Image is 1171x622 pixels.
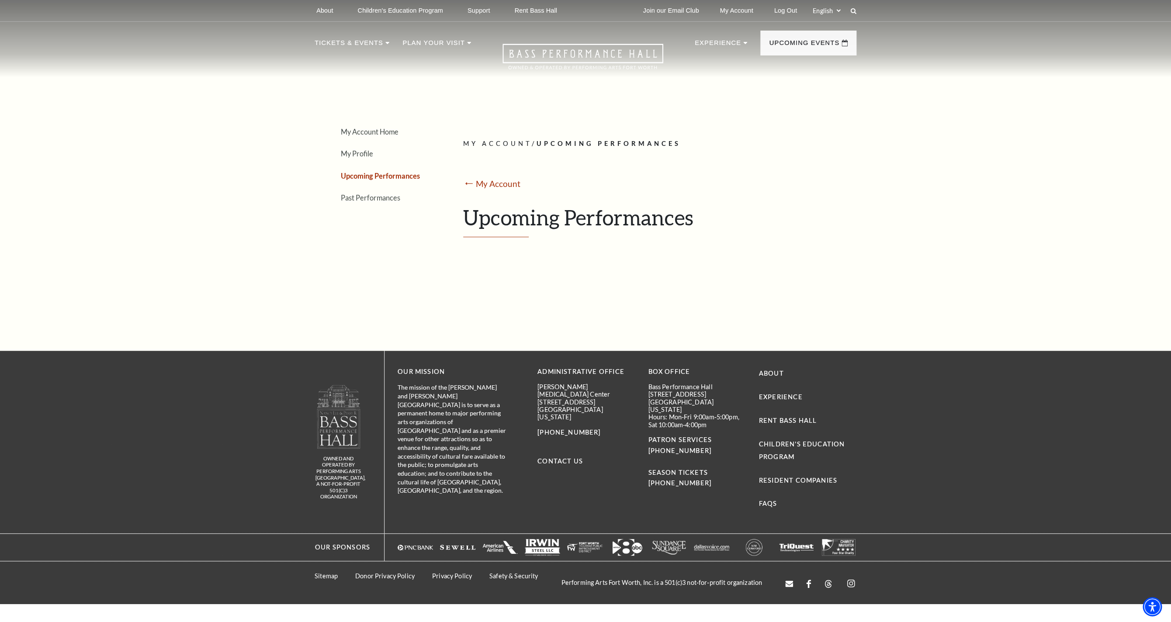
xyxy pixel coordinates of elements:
[567,539,603,556] img: The image is completely blank or white.
[402,38,464,53] p: Plan Your Visit
[440,539,475,556] img: The image is completely blank or white.
[398,366,507,377] p: OUR MISSION
[759,393,803,401] a: Experience
[341,172,420,180] a: Upcoming Performances
[476,179,520,189] a: My Account
[316,384,361,449] img: owned and operated by Performing Arts Fort Worth, A NOT-FOR-PROFIT 501(C)3 ORGANIZATION
[471,44,695,77] a: Open this option
[736,539,772,556] a: A circular logo with the text "KIM CLASSIFIED" in the center, featuring a bold, modern design. - ...
[694,539,729,556] img: The image features a simple white background with text that appears to be a logo or brand name.
[537,366,635,377] p: Administrative Office
[537,140,681,147] span: Upcoming Performances
[468,7,490,14] p: Support
[694,539,729,556] a: The image features a simple white background with text that appears to be a logo or brand name. -...
[514,7,557,14] p: Rent Bass Hall
[341,194,400,202] a: Past Performances
[525,539,560,556] a: Logo of Irwin Steel LLC, featuring the company name in bold letters with a simple design. - open ...
[432,572,472,580] a: Privacy Policy
[821,539,856,556] img: The image is completely blank or white.
[440,539,475,556] a: The image is completely blank or white. - open in a new tab
[779,539,814,556] img: The image is completely blank or white.
[537,457,583,465] a: Contact Us
[759,440,845,460] a: Children's Education Program
[648,366,745,377] p: BOX OFFICE
[811,7,842,15] select: Select:
[316,7,333,14] p: About
[651,539,687,556] a: Logo of Sundance Square, featuring stylized text in white. - open in a new tab
[806,577,811,589] a: facebook - open in a new tab
[355,572,415,580] a: Donor Privacy Policy
[648,413,745,428] p: Hours: Mon-Fri 9:00am-5:00pm, Sat 10:00am-4:00pm
[651,539,687,556] img: Logo of Sundance Square, featuring stylized text in white.
[759,417,817,424] a: Rent Bass Hall
[315,572,338,580] a: Sitemap
[648,456,745,489] p: SEASON TICKETS [PHONE_NUMBER]
[398,539,433,556] a: Logo of PNC Bank in white text with a triangular symbol. - open in a new tab - target website may...
[463,205,850,237] h1: Upcoming Performances
[769,38,839,53] p: Upcoming Events
[463,140,532,147] span: My Account
[648,390,745,398] p: [STREET_ADDRESS]
[482,539,518,556] a: The image is completely blank or white. - open in a new tab
[759,370,784,377] a: About
[648,435,745,456] p: PATRON SERVICES [PHONE_NUMBER]
[552,579,771,586] p: Performing Arts Fort Worth, Inc. is a 501(c)3 not-for-profit organization
[695,38,741,53] p: Experience
[845,577,856,589] a: instagram - open in a new tab
[648,398,745,414] p: [GEOGRAPHIC_DATA][US_STATE]
[821,539,856,556] a: The image is completely blank or white. - open in a new tab
[736,539,772,556] img: A circular logo with the text "KIM CLASSIFIED" in the center, featuring a bold, modern design.
[341,128,398,136] a: My Account Home
[537,383,635,398] p: [PERSON_NAME][MEDICAL_DATA] Center
[315,456,361,500] p: owned and operated by Performing Arts [GEOGRAPHIC_DATA], A NOT-FOR-PROFIT 501(C)3 ORGANIZATION
[759,500,777,507] a: FAQs
[315,38,383,53] p: Tickets & Events
[357,7,443,14] p: Children's Education Program
[779,539,814,556] a: The image is completely blank or white. - open in a new tab
[824,577,832,589] a: threads.com - open in a new tab
[398,539,433,556] img: Logo of PNC Bank in white text with a triangular symbol.
[1143,597,1162,616] div: Accessibility Menu
[610,539,645,556] img: Logo featuring the number "8" with an arrow and "abc" in a modern design.
[398,383,507,495] p: The mission of the [PERSON_NAME] and [PERSON_NAME][GEOGRAPHIC_DATA] is to serve as a permanent ho...
[610,539,645,556] a: Logo featuring the number "8" with an arrow and "abc" in a modern design. - open in a new tab
[537,406,635,421] p: [GEOGRAPHIC_DATA][US_STATE]
[307,542,370,553] p: Our Sponsors
[463,178,475,190] mark: ⭠
[537,398,635,406] p: [STREET_ADDRESS]
[489,572,538,580] a: Safety & Security
[463,138,850,149] p: /
[482,539,518,556] img: The image is completely blank or white.
[525,539,560,556] img: Logo of Irwin Steel LLC, featuring the company name in bold letters with a simple design.
[341,149,373,158] a: My Profile
[785,577,793,589] a: Open this option - open in a new tab
[648,383,745,390] p: Bass Performance Hall
[759,477,837,484] a: Resident Companies
[537,427,635,438] p: [PHONE_NUMBER]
